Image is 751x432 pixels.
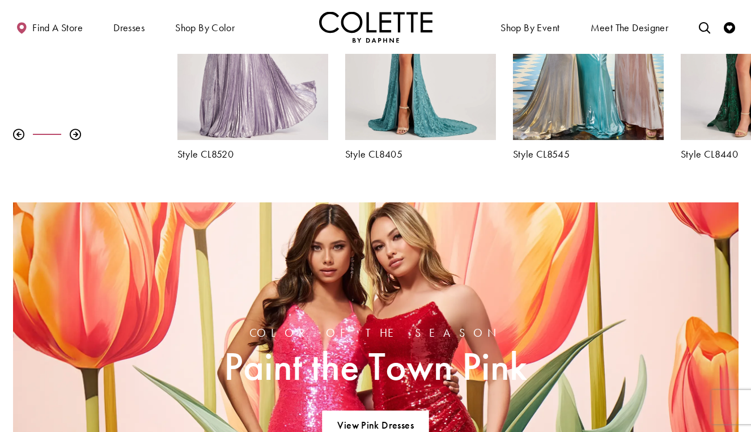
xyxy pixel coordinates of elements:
span: Color of the Season [224,326,527,338]
span: Shop By Event [498,11,562,43]
a: Toggle search [696,11,713,43]
a: Find a store [13,11,86,43]
a: Meet the designer [588,11,672,43]
span: Paint the Town Pink [224,344,527,388]
a: Visit Home Page [319,11,432,43]
span: Dresses [113,22,145,33]
span: Shop By Event [500,22,559,33]
a: Style CL8545 [513,149,664,160]
a: Check Wishlist [721,11,738,43]
a: Style CL8405 [345,149,496,160]
a: Style CL8520 [177,149,328,160]
span: Shop by color [172,11,237,43]
img: Colette by Daphne [319,11,432,43]
span: Find a store [32,22,83,33]
span: Meet the designer [591,22,669,33]
span: Shop by color [175,22,235,33]
span: Dresses [111,11,147,43]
